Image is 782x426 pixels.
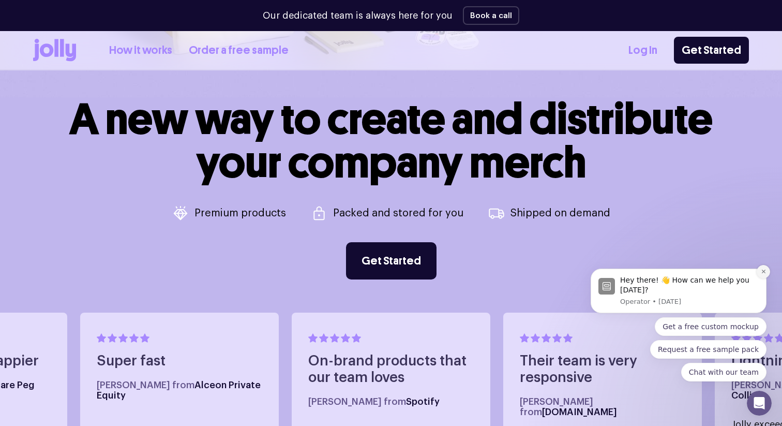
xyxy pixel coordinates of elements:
[520,396,685,417] h5: [PERSON_NAME] from
[510,208,610,218] p: Shipped on demand
[189,42,289,59] a: Order a free sample
[628,42,657,59] a: Log In
[575,256,782,421] iframe: Intercom notifications message
[263,9,453,23] p: Our dedicated team is always here for you
[69,97,713,184] h1: A new way to create and distribute your company merch
[747,391,772,416] iframe: Intercom live chat
[346,242,437,280] a: Get Started
[308,353,474,386] h4: On-brand products that our team loves
[406,397,440,406] span: Spotify
[308,396,474,407] h5: [PERSON_NAME] from
[109,42,172,59] a: How it works
[97,380,262,401] h5: [PERSON_NAME] from
[106,107,191,126] button: Quick reply: Chat with our team
[97,353,262,370] h4: Super fast
[23,22,40,39] img: Profile image for Operator
[16,13,191,57] div: message notification from Operator, 1w ago. Hey there! 👋 How can we help you today?
[520,353,685,386] h4: Their team is very responsive
[674,37,749,64] a: Get Started
[182,9,195,23] button: Dismiss notification
[194,208,286,218] p: Premium products
[80,62,191,80] button: Quick reply: Get a free custom mockup
[333,208,463,218] p: Packed and stored for you
[463,6,519,25] button: Book a call
[45,20,184,40] div: Message content
[45,41,184,51] p: Message from Operator, sent 1w ago
[75,84,191,103] button: Quick reply: Request a free sample pack
[45,20,184,40] div: Hey there! 👋 How can we help you [DATE]?
[542,407,617,417] span: [DOMAIN_NAME]
[16,62,191,126] div: Quick reply options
